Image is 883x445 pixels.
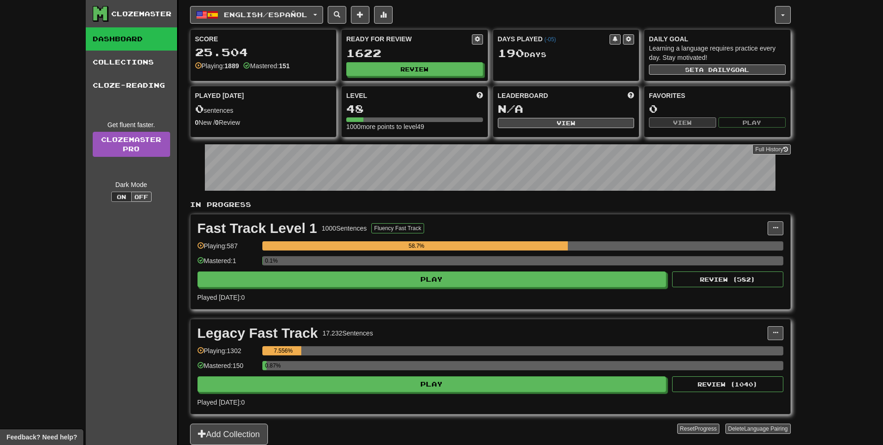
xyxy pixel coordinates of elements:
[195,91,244,100] span: Played [DATE]
[195,34,332,44] div: Score
[725,424,791,434] button: DeleteLanguage Pairing
[197,294,245,301] span: Played [DATE]: 0
[322,224,367,233] div: 1000 Sentences
[346,122,483,131] div: 1000 more points to level 49
[649,103,786,115] div: 0
[197,326,318,340] div: Legacy Fast Track
[346,62,483,76] button: Review
[111,192,132,202] button: On
[649,117,716,128] button: View
[265,346,302,355] div: 7.556%
[323,329,373,338] div: 17.232 Sentences
[86,27,177,51] a: Dashboard
[195,46,332,58] div: 25.504
[672,271,783,287] button: Review (582)
[131,192,152,202] button: Off
[649,44,786,62] div: Learning a language requires practice every day. Stay motivated!
[190,200,791,209] p: In Progress
[195,118,332,127] div: New / Review
[498,34,610,44] div: Days Played
[346,34,472,44] div: Ready for Review
[195,102,204,115] span: 0
[374,6,393,24] button: More stats
[93,120,170,129] div: Get fluent faster.
[243,61,290,71] div: Mastered:
[718,117,786,128] button: Play
[699,66,731,73] span: a daily
[224,62,239,70] strong: 1889
[197,361,258,376] div: Mastered: 150
[649,91,786,100] div: Favorites
[197,376,667,392] button: Play
[190,424,268,445] button: Add Collection
[265,241,568,251] div: 58.7%
[498,47,635,59] div: Day s
[346,91,367,100] span: Level
[197,399,245,406] span: Played [DATE]: 0
[498,118,635,128] button: View
[93,180,170,189] div: Dark Mode
[195,119,199,126] strong: 0
[694,426,717,432] span: Progress
[628,91,634,100] span: This week in points, UTC
[279,62,290,70] strong: 151
[351,6,369,24] button: Add sentence to collection
[197,221,318,235] div: Fast Track Level 1
[752,144,790,155] button: Full History
[476,91,483,100] span: Score more points to level up
[224,11,307,19] span: English / Español
[498,102,523,115] span: N/A
[371,223,424,233] button: Fluency Fast Track
[649,64,786,75] button: Seta dailygoal
[744,426,788,432] span: Language Pairing
[215,119,219,126] strong: 0
[197,241,258,257] div: Playing: 587
[328,6,346,24] button: Search sentences
[6,432,77,442] span: Open feedback widget
[498,46,524,59] span: 190
[190,6,323,24] button: English/Español
[672,376,783,392] button: Review (1040)
[111,9,172,19] div: Clozemaster
[197,346,258,361] div: Playing: 1302
[677,424,719,434] button: ResetProgress
[346,103,483,115] div: 48
[195,61,239,71] div: Playing:
[197,256,258,271] div: Mastered: 1
[86,74,177,97] a: Cloze-Reading
[93,132,170,157] a: ClozemasterPro
[649,34,786,44] div: Daily Goal
[498,91,548,100] span: Leaderboard
[265,361,267,370] div: 0.87%
[197,271,667,287] button: Play
[195,103,332,115] div: sentences
[346,47,483,59] div: 1622
[544,36,556,43] a: (-05)
[86,51,177,74] a: Collections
